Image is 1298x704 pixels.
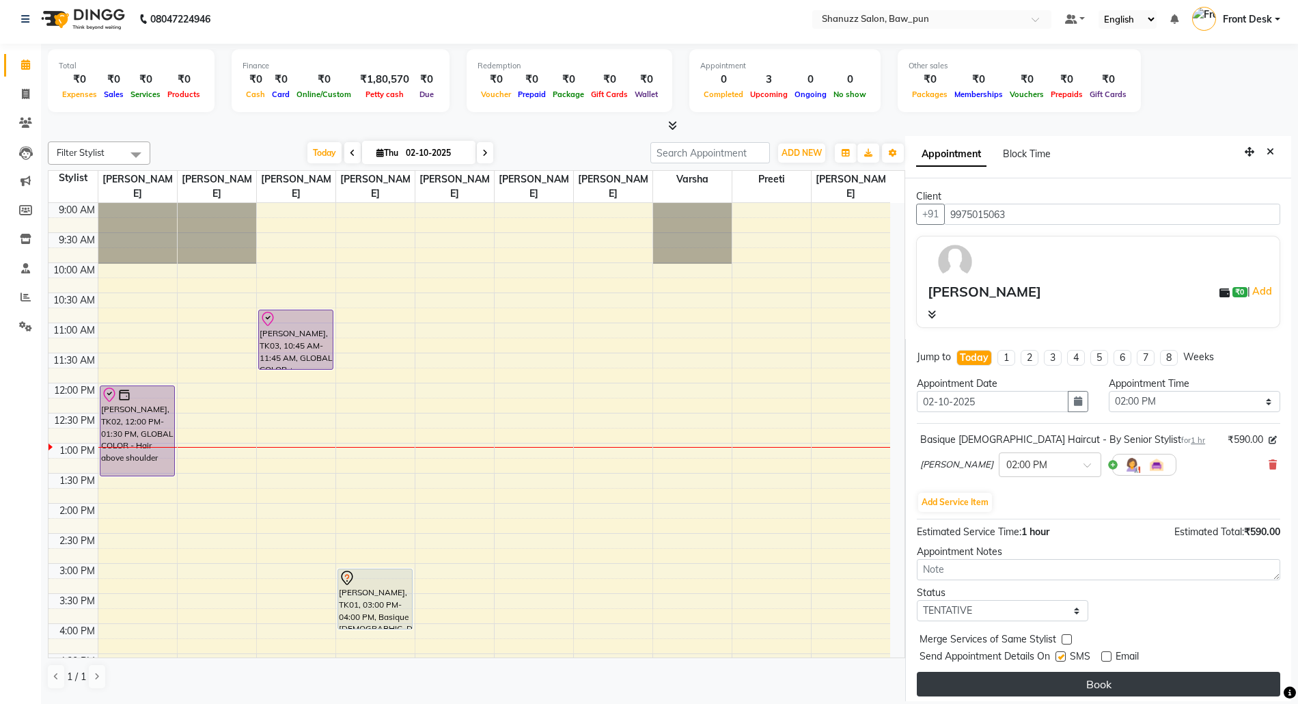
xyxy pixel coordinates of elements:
[67,670,86,684] span: 1 / 1
[917,350,951,364] div: Jump to
[812,171,891,202] span: [PERSON_NAME]
[1124,457,1140,473] img: Hairdresser.png
[574,171,652,202] span: [PERSON_NAME]
[293,90,355,99] span: Online/Custom
[51,383,98,398] div: 12:00 PM
[588,72,631,87] div: ₹0
[57,504,98,518] div: 2:00 PM
[416,90,437,99] span: Due
[243,90,268,99] span: Cash
[243,60,439,72] div: Finance
[951,72,1006,87] div: ₹0
[830,72,870,87] div: 0
[747,72,791,87] div: 3
[57,654,98,668] div: 4:30 PM
[631,72,661,87] div: ₹0
[920,632,1056,649] span: Merge Services of Same Stylist
[514,90,549,99] span: Prepaid
[920,649,1050,666] span: Send Appointment Details On
[100,72,127,87] div: ₹0
[98,171,177,202] span: [PERSON_NAME]
[1247,283,1274,299] span: |
[732,171,811,188] span: Preeti
[778,144,825,163] button: ADD NEW
[1003,148,1051,160] span: Block Time
[1181,435,1205,445] small: for
[631,90,661,99] span: Wallet
[1116,649,1139,666] span: Email
[916,204,945,225] button: +91
[415,171,494,202] span: [PERSON_NAME]
[909,90,951,99] span: Packages
[928,282,1041,302] div: [PERSON_NAME]
[164,72,204,87] div: ₹0
[916,189,1280,204] div: Client
[1070,649,1090,666] span: SMS
[1160,350,1178,366] li: 8
[917,391,1068,412] input: yyyy-mm-dd
[1090,350,1108,366] li: 5
[257,171,335,202] span: [PERSON_NAME]
[951,90,1006,99] span: Memberships
[917,672,1280,696] button: Book
[478,90,514,99] span: Voucher
[917,377,1088,391] div: Appointment Date
[478,60,661,72] div: Redemption
[1244,526,1280,538] span: ₹590.00
[362,90,407,99] span: Petty cash
[935,242,975,282] img: avatar
[336,171,415,202] span: [PERSON_NAME]
[57,624,98,638] div: 4:00 PM
[944,204,1280,225] input: Search by Name/Mobile/Email/Code
[307,142,342,163] span: Today
[57,534,98,548] div: 2:30 PM
[1021,526,1049,538] span: 1 hour
[1044,350,1062,366] li: 3
[1192,7,1216,31] img: Front Desk
[49,171,98,185] div: Stylist
[59,90,100,99] span: Expenses
[1047,72,1086,87] div: ₹0
[57,147,105,158] span: Filter Stylist
[1191,435,1205,445] span: 1 hr
[700,72,747,87] div: 0
[1174,526,1244,538] span: Estimated Total:
[1260,141,1280,163] button: Close
[917,526,1021,538] span: Estimated Service Time:
[51,414,98,428] div: 12:30 PM
[650,142,770,163] input: Search Appointment
[549,72,588,87] div: ₹0
[514,72,549,87] div: ₹0
[51,263,98,277] div: 10:00 AM
[1269,436,1277,444] i: Edit price
[588,90,631,99] span: Gift Cards
[355,72,415,87] div: ₹1,80,570
[56,203,98,217] div: 9:00 AM
[549,90,588,99] span: Package
[700,90,747,99] span: Completed
[56,233,98,247] div: 9:30 AM
[1148,457,1165,473] img: Interior.png
[747,90,791,99] span: Upcoming
[1228,433,1263,447] span: ₹590.00
[100,386,174,476] div: [PERSON_NAME], TK02, 12:00 PM-01:30 PM, GLOBAL COLOR - Hair above shoulder
[127,90,164,99] span: Services
[127,72,164,87] div: ₹0
[1086,72,1130,87] div: ₹0
[1006,72,1047,87] div: ₹0
[51,353,98,368] div: 11:30 AM
[57,594,98,608] div: 3:30 PM
[1137,350,1155,366] li: 7
[997,350,1015,366] li: 1
[57,474,98,488] div: 1:30 PM
[960,351,989,365] div: Today
[495,171,573,202] span: [PERSON_NAME]
[338,569,412,629] div: [PERSON_NAME], TK01, 03:00 PM-04:00 PM, Basique [DEMOGRAPHIC_DATA] Haircut - By Senior Stylist
[51,323,98,338] div: 11:00 AM
[51,293,98,308] div: 10:30 AM
[1114,350,1131,366] li: 6
[918,493,992,512] button: Add Service Item
[909,60,1130,72] div: Other sales
[268,90,293,99] span: Card
[243,72,268,87] div: ₹0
